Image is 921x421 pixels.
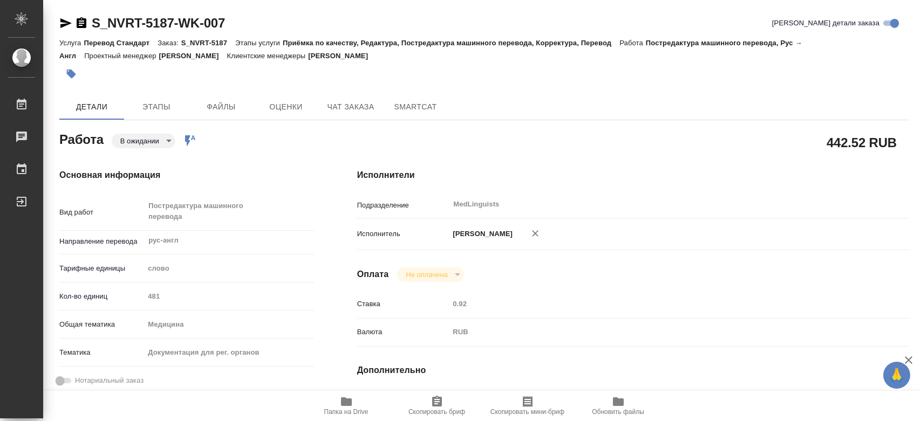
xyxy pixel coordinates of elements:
p: Вид работ [59,207,144,218]
p: Исполнитель [357,229,449,239]
p: Подразделение [357,200,449,211]
span: 🙏 [888,364,906,387]
input: Пустое поле [144,288,313,304]
p: Кол-во единиц [59,291,144,302]
span: Оценки [260,100,312,114]
span: Файлы [195,100,247,114]
p: [PERSON_NAME] [159,52,227,60]
div: RUB [449,323,863,341]
span: Этапы [131,100,182,114]
span: Скопировать бриф [408,408,465,416]
h2: Работа [59,129,104,148]
p: Работа [619,39,646,47]
p: Тарифные единицы [59,263,144,274]
button: Скопировать бриф [392,391,482,421]
h4: Основная информация [59,169,314,182]
button: Папка на Drive [301,391,392,421]
button: Добавить тэг [59,62,83,86]
button: 🙏 [883,362,910,389]
p: Тематика [59,347,144,358]
p: Клиентские менеджеры [227,52,309,60]
a: S_NVRT-5187-WK-007 [92,16,225,30]
span: Папка на Drive [324,408,369,416]
input: Пустое поле [449,296,863,312]
p: Направление перевода [59,236,144,247]
p: Перевод Стандарт [84,39,158,47]
button: Скопировать мини-бриф [482,391,573,421]
h4: Дополнительно [357,364,909,377]
span: Скопировать мини-бриф [490,408,564,416]
button: Скопировать ссылку для ЯМессенджера [59,17,72,30]
p: [PERSON_NAME] [308,52,376,60]
div: Документация для рег. органов [144,343,313,362]
span: Детали [66,100,118,114]
h2: 442.52 RUB [827,133,897,151]
p: Услуга [59,39,84,47]
div: В ожидании [112,134,175,148]
p: Заказ: [158,39,181,47]
p: S_NVRT-5187 [181,39,235,47]
h4: Оплата [357,268,389,281]
p: Общая тематика [59,319,144,330]
div: слово [144,259,313,278]
span: Нотариальный заказ [75,375,144,386]
div: Медицина [144,315,313,334]
h4: Исполнители [357,169,909,182]
button: Обновить файлы [573,391,664,421]
p: Ставка [357,299,449,309]
button: Не оплачена [402,270,451,279]
span: Обновить файлы [592,408,644,416]
span: SmartCat [390,100,441,114]
button: Удалить исполнителя [523,222,547,245]
p: Приёмка по качеству, Редактура, Постредактура машинного перевода, Корректура, Перевод [283,39,619,47]
span: [PERSON_NAME] детали заказа [772,18,879,29]
button: Скопировать ссылку [75,17,88,30]
span: Чат заказа [325,100,377,114]
div: В ожидании [397,267,463,282]
p: Проектный менеджер [84,52,159,60]
p: Этапы услуги [235,39,283,47]
p: Валюта [357,327,449,337]
button: В ожидании [117,136,162,146]
p: [PERSON_NAME] [449,229,513,239]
